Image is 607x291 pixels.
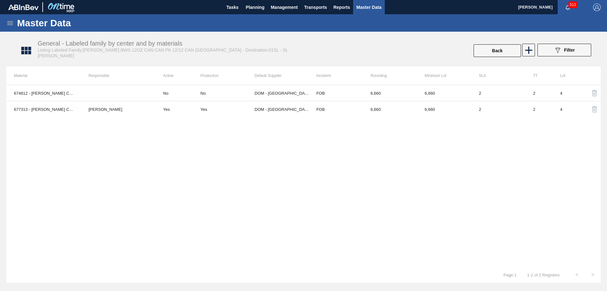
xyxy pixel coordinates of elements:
[6,101,81,117] td: 677313 - CARR CAN BWS 12OZ CAN PK 12/12 CAN 0325
[591,89,598,97] img: delete-icon
[534,44,594,58] div: Filter labeled family by center and by material
[558,3,578,12] button: Notifications
[200,107,254,112] div: Material with no Discontinuation Date
[356,3,381,11] span: Master Data
[363,101,417,117] td: 6660
[38,40,182,47] span: General - Labeled family by center and by materials
[537,44,591,56] button: Filter
[309,101,363,117] td: FOB
[38,47,288,58] span: Listing Labeled Family:[PERSON_NAME] BWS 12OZ CAN CAN PK 12/12 CAN [GEOGRAPHIC_DATA] - Destinatio...
[553,66,580,85] th: Lot
[17,19,129,27] h1: Master Data
[593,3,601,11] img: Logout
[200,66,254,85] th: Production
[474,44,521,57] button: Back
[553,85,580,101] td: 4
[525,101,553,117] td: 2
[156,85,200,101] td: No
[471,66,525,85] th: SLA
[309,85,363,101] td: FOB
[6,85,81,101] td: 674812 - CARR CAN BWS 12OZ CAN PK 12/12 CAN 0919
[417,85,471,101] td: 6660
[156,66,200,85] th: Active
[568,1,577,8] span: 513
[585,267,601,283] button: >
[417,66,471,85] th: Minimum Lot
[200,91,206,96] div: No
[225,3,239,11] span: Tasks
[471,101,525,117] td: 2
[81,101,156,117] td: Justin Lentz
[417,101,471,117] td: 6660
[587,102,602,117] button: delete-icon
[522,44,534,58] div: New labeled family by center and by Material
[304,3,327,11] span: Transports
[591,105,598,113] img: delete-icon
[569,267,585,283] button: <
[363,85,417,101] td: 6660
[363,66,417,85] th: Rounding
[525,66,553,85] th: TT
[246,3,264,11] span: Planning
[309,66,363,85] th: Incoterm
[587,85,593,101] div: Delete Material
[587,102,593,117] div: Delete Material
[8,4,39,10] img: TNhmsLtSVTkK8tSr43FrP2fwEKptu5GPRR3wAAAABJRU5ErkJggg==
[271,3,298,11] span: Management
[587,85,602,101] button: delete-icon
[473,44,522,58] div: Back to labeled Family
[200,107,207,112] div: Yes
[254,85,309,101] td: DOM - Richmond
[333,3,350,11] span: Reports
[156,101,200,117] td: Yes
[564,47,575,53] span: Filter
[525,85,553,101] td: 2
[200,91,254,96] div: Material with no Discontinuation Date
[503,273,516,277] span: Page : 1
[471,85,525,101] td: 2
[526,273,560,277] span: 1 - 2 of 2 Registers
[254,101,309,117] td: DOM - Richmond
[553,101,580,117] td: 4
[6,66,81,85] th: Material
[81,66,156,85] th: Responsible
[254,66,309,85] th: Default Supplier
